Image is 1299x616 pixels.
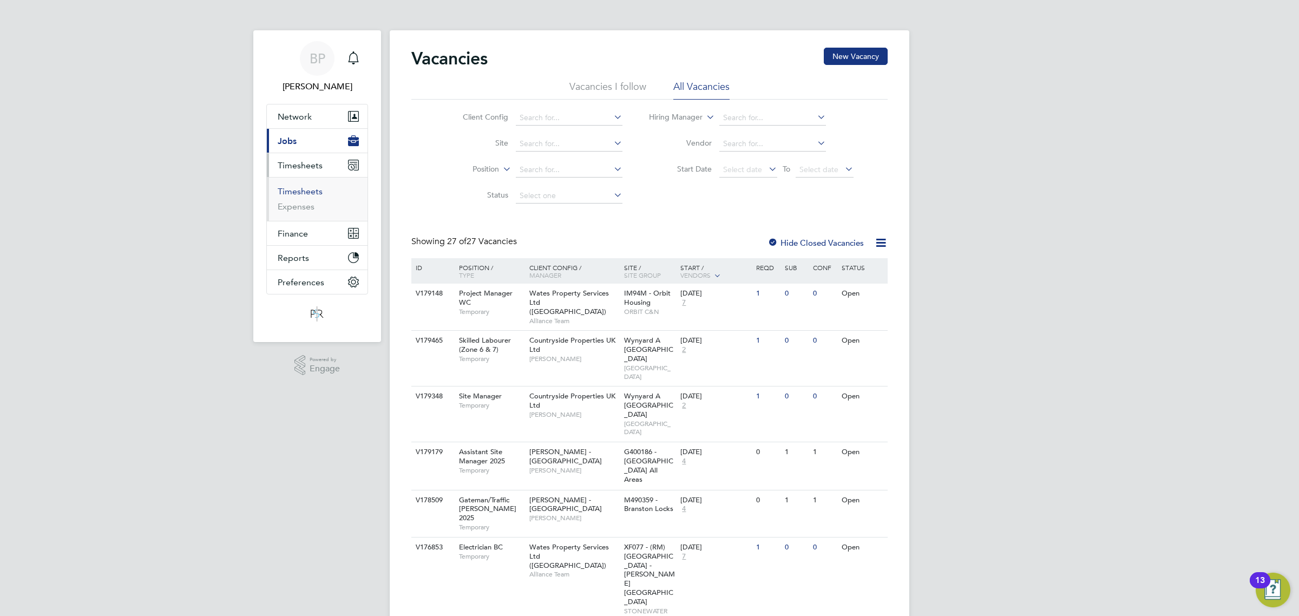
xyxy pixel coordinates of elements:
[413,442,451,462] div: V179179
[310,355,340,364] span: Powered by
[529,542,609,570] span: Wates Property Services Ltd ([GEOGRAPHIC_DATA])
[680,401,687,410] span: 2
[527,258,621,284] div: Client Config /
[459,391,502,401] span: Site Manager
[680,543,751,552] div: [DATE]
[437,164,499,175] label: Position
[839,284,886,304] div: Open
[640,112,703,123] label: Hiring Manager
[529,317,619,325] span: Alliance Team
[624,447,673,484] span: G400186 - [GEOGRAPHIC_DATA] All Areas
[782,490,810,510] div: 1
[529,410,619,419] span: [PERSON_NAME]
[839,490,886,510] div: Open
[529,355,619,363] span: [PERSON_NAME]
[839,331,886,351] div: Open
[267,270,368,294] button: Preferences
[310,364,340,373] span: Engage
[624,307,675,316] span: ORBIT C&N
[278,112,312,122] span: Network
[278,277,324,287] span: Preferences
[624,289,671,307] span: IM94M - Orbit Housing
[624,364,675,381] span: [GEOGRAPHIC_DATA]
[673,80,730,100] li: All Vacancies
[753,284,782,304] div: 1
[446,138,508,148] label: Site
[411,48,488,69] h2: Vacancies
[569,80,646,100] li: Vacancies I follow
[516,136,622,152] input: Search for...
[411,236,519,247] div: Showing
[310,51,325,65] span: BP
[782,258,810,277] div: Sub
[529,466,619,475] span: [PERSON_NAME]
[267,129,368,153] button: Jobs
[529,271,561,279] span: Manager
[413,284,451,304] div: V179148
[624,542,675,606] span: XF077 - (RM) [GEOGRAPHIC_DATA] - [PERSON_NAME][GEOGRAPHIC_DATA]
[516,110,622,126] input: Search for...
[680,289,751,298] div: [DATE]
[839,386,886,407] div: Open
[1256,573,1290,607] button: Open Resource Center, 13 new notifications
[446,112,508,122] label: Client Config
[459,271,474,279] span: Type
[294,355,340,376] a: Powered byEngage
[459,466,524,475] span: Temporary
[810,331,838,351] div: 0
[267,153,368,177] button: Timesheets
[782,386,810,407] div: 0
[779,162,793,176] span: To
[459,401,524,410] span: Temporary
[459,355,524,363] span: Temporary
[529,570,619,579] span: Alliance Team
[459,552,524,561] span: Temporary
[516,162,622,178] input: Search for...
[266,80,368,93] span: Ben Perkin
[649,138,712,148] label: Vendor
[516,188,622,204] input: Select one
[413,331,451,351] div: V179465
[447,236,517,247] span: 27 Vacancies
[782,442,810,462] div: 1
[753,442,782,462] div: 0
[680,457,687,466] span: 4
[413,538,451,558] div: V176853
[680,392,751,401] div: [DATE]
[529,514,619,522] span: [PERSON_NAME]
[680,336,751,345] div: [DATE]
[624,495,673,514] span: M490359 - Branston Locks
[307,305,327,323] img: psrsolutions-logo-retina.png
[723,165,762,174] span: Select date
[278,228,308,239] span: Finance
[680,504,687,514] span: 4
[529,447,602,466] span: [PERSON_NAME] - [GEOGRAPHIC_DATA]
[824,48,888,65] button: New Vacancy
[839,258,886,277] div: Status
[267,246,368,270] button: Reports
[810,258,838,277] div: Conf
[278,201,314,212] a: Expenses
[810,386,838,407] div: 0
[680,271,711,279] span: Vendors
[459,336,511,354] span: Skilled Labourer (Zone 6 & 7)
[624,336,673,363] span: Wynyard A [GEOGRAPHIC_DATA]
[278,160,323,171] span: Timesheets
[810,284,838,304] div: 0
[266,305,368,323] a: Go to home page
[413,386,451,407] div: V179348
[767,238,864,248] label: Hide Closed Vacancies
[753,258,782,277] div: Reqd
[1255,580,1265,594] div: 13
[624,271,661,279] span: Site Group
[266,41,368,93] a: BP[PERSON_NAME]
[839,442,886,462] div: Open
[810,538,838,558] div: 0
[678,258,753,285] div: Start /
[782,538,810,558] div: 0
[278,186,323,196] a: Timesheets
[839,538,886,558] div: Open
[253,30,381,342] nav: Main navigation
[447,236,467,247] span: 27 of
[719,110,826,126] input: Search for...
